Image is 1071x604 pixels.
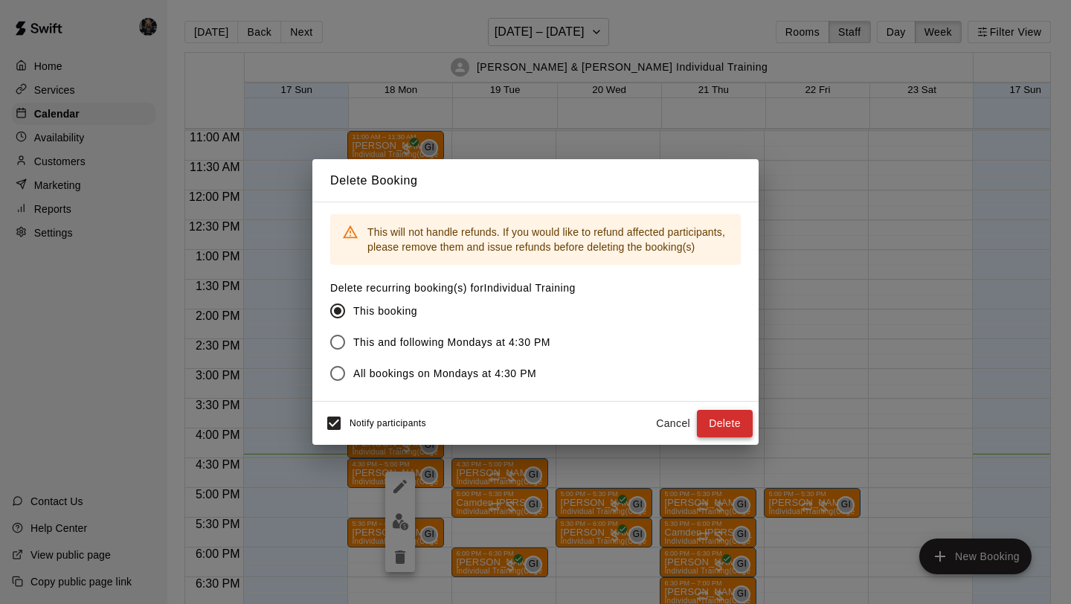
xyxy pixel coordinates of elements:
span: Notify participants [350,419,426,429]
span: This booking [353,303,417,319]
button: Delete [697,410,753,437]
span: All bookings on Mondays at 4:30 PM [353,366,536,382]
h2: Delete Booking [312,159,759,202]
button: Cancel [649,410,697,437]
label: Delete recurring booking(s) for Individual Training [330,280,576,295]
div: This will not handle refunds. If you would like to refund affected participants, please remove th... [367,219,729,260]
span: This and following Mondays at 4:30 PM [353,335,550,350]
